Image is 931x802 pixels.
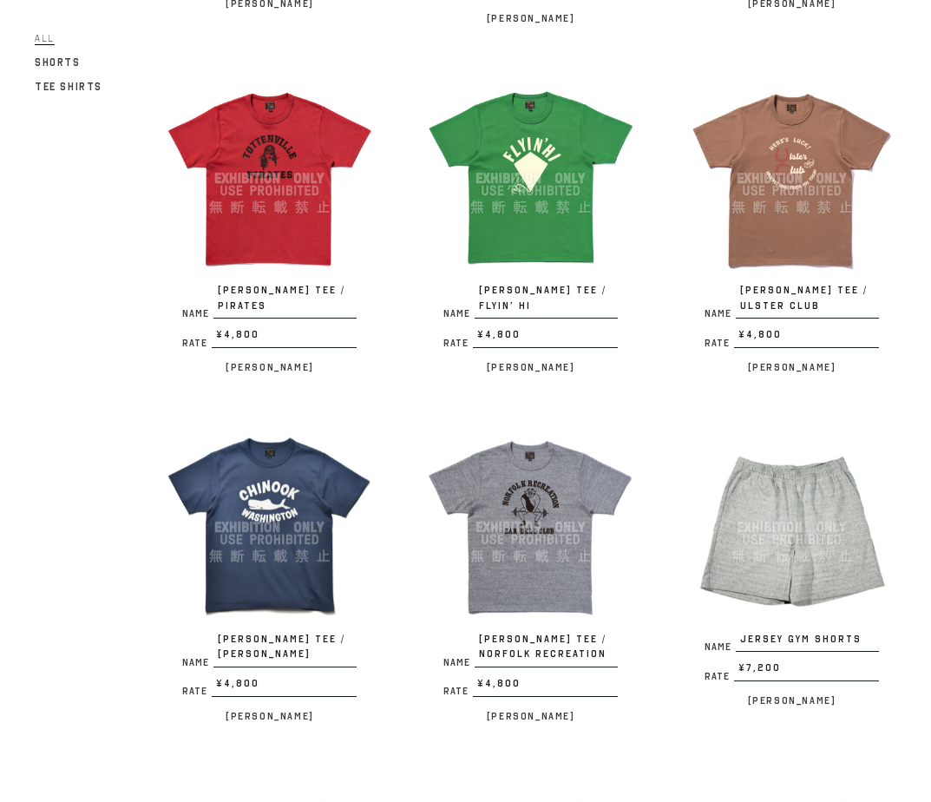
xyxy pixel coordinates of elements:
a: JOE MCCOY TEE / PIRATES Name[PERSON_NAME] TEE / PIRATES Rate¥4,800 [PERSON_NAME] [165,74,374,378]
img: JOE MCCOY TEE / PIRATES [165,74,374,283]
span: ¥4,800 [212,327,357,348]
span: JERSEY GYM SHORTS [736,632,879,653]
span: All [35,32,55,45]
p: [PERSON_NAME] [687,357,896,378]
a: JOE MCCOY TEE / ULSTER CLUB Name[PERSON_NAME] TEE / ULSTER CLUB Rate¥4,800 [PERSON_NAME] [687,74,896,378]
span: Name [705,309,736,319]
span: ¥4,800 [473,676,618,697]
span: [PERSON_NAME] TEE / [PERSON_NAME] [213,632,357,667]
span: ¥4,800 [473,327,618,348]
p: [PERSON_NAME] [687,690,896,711]
span: ¥4,800 [212,676,357,697]
img: JERSEY GYM SHORTS [687,423,896,632]
img: JOE MCCOY TEE / NORFOLK RECREATION [426,423,635,632]
a: Tee Shirts [35,76,102,97]
a: JOE MCCOY TEE / NORFOLK RECREATION Name[PERSON_NAME] TEE / NORFOLK RECREATION Rate¥4,800 [PERSON_... [426,423,635,726]
p: [PERSON_NAME] [426,357,635,378]
span: Name [182,658,213,667]
span: ¥4,800 [734,327,879,348]
span: [PERSON_NAME] TEE / NORFOLK RECREATION [475,632,618,667]
span: [PERSON_NAME] TEE / FLYIN’ HI [475,283,618,319]
span: Rate [443,687,473,696]
a: All [35,28,55,49]
img: JOE MCCOY TEE / ULSTER CLUB [687,74,896,283]
a: Shorts [35,52,81,73]
p: [PERSON_NAME] [165,357,374,378]
a: JERSEY GYM SHORTS NameJERSEY GYM SHORTS Rate¥7,200 [PERSON_NAME] [687,423,896,711]
span: Tee Shirts [35,81,102,93]
span: Rate [705,672,734,681]
span: Name [443,309,475,319]
span: Rate [182,687,212,696]
img: JOE MCCOY TEE / FLYIN’ HI [426,74,635,283]
p: [PERSON_NAME] [426,706,635,726]
a: JOE MCCOY TEE / CHINOOK Name[PERSON_NAME] TEE / [PERSON_NAME] Rate¥4,800 [PERSON_NAME] [165,423,374,726]
span: [PERSON_NAME] TEE / ULSTER CLUB [736,283,879,319]
a: JOE MCCOY TEE / FLYIN’ HI Name[PERSON_NAME] TEE / FLYIN’ HI Rate¥4,800 [PERSON_NAME] [426,74,635,378]
span: Name [705,642,736,652]
span: Name [182,309,213,319]
span: Shorts [35,56,81,69]
p: [PERSON_NAME] [426,8,635,29]
span: [PERSON_NAME] TEE / PIRATES [213,283,357,319]
span: ¥7,200 [734,661,879,681]
span: Rate [705,339,734,348]
img: JOE MCCOY TEE / CHINOOK [165,423,374,632]
span: Rate [443,339,473,348]
p: [PERSON_NAME] [165,706,374,726]
span: Name [443,658,475,667]
span: Rate [182,339,212,348]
